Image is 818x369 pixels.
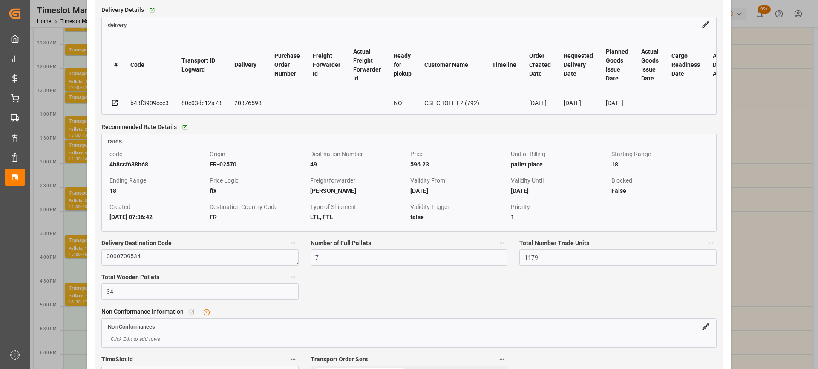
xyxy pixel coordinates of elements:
[523,33,557,97] th: Order Created Date
[306,33,347,97] th: Freight Forwarder Id
[310,186,408,196] div: [PERSON_NAME]
[557,33,599,97] th: Requested Delivery Date
[511,175,608,186] div: Validity Until
[310,175,408,186] div: Freightforwarder
[486,33,523,97] th: Timeline
[410,202,508,212] div: Validity Trigger
[234,98,262,108] div: 20376598
[181,98,222,108] div: 80e03de12a73
[101,307,184,316] span: Non Conformance Information
[288,272,299,283] button: Total Wooden Pallets
[496,354,507,365] button: Transport Order Sent
[288,237,299,249] button: Delivery Destination Code
[210,186,307,196] div: fix
[706,237,717,249] button: Total Number Trade Units
[611,159,709,169] div: 18
[529,98,551,108] div: [DATE]
[130,98,169,108] div: b43f3909cce3
[108,323,155,329] a: Non Conformances
[410,175,508,186] div: Validity From
[611,149,709,159] div: Starting Range
[410,149,508,159] div: Price
[611,186,709,196] div: False
[387,33,418,97] th: Ready for pickup
[313,98,340,108] div: --
[101,355,133,364] span: TimeSlot Id
[611,175,709,186] div: Blocked
[496,237,507,249] button: Number of Full Pallets
[511,159,608,169] div: pallet place
[310,202,408,212] div: Type of Shipment
[111,335,160,343] span: Click Edit to add rows
[210,159,307,169] div: FR-02570
[311,239,371,248] span: Number of Full Pallets
[424,98,479,108] div: CSF CHOLET 2 (792)
[511,212,608,222] div: 1
[641,98,659,108] div: --
[288,354,299,365] button: TimeSlot Id
[109,212,207,222] div: [DATE] 07:36:42
[635,33,665,97] th: Actual Goods Issue Date
[410,212,508,222] div: false
[418,33,486,97] th: Customer Name
[310,212,408,222] div: LTL, FTL
[410,186,508,196] div: [DATE]
[353,98,381,108] div: --
[108,21,127,28] a: delivery
[665,33,706,97] th: Cargo Readiness Date
[210,212,307,222] div: FR
[109,202,207,212] div: Created
[124,33,175,97] th: Code
[109,186,207,196] div: 18
[109,149,207,159] div: code
[210,149,307,159] div: Origin
[274,98,300,108] div: --
[175,33,228,97] th: Transport ID Logward
[347,33,387,97] th: Actual Freight Forwarder Id
[210,202,307,212] div: Destination Country Code
[564,98,593,108] div: [DATE]
[109,175,207,186] div: Ending Range
[101,273,159,282] span: Total Wooden Pallets
[519,239,589,248] span: Total Number Trade Units
[713,98,731,108] div: --
[311,355,368,364] span: Transport Order Sent
[101,123,177,132] span: Recommended Rate Details
[394,98,412,108] div: NO
[228,33,268,97] th: Delivery
[108,138,122,145] span: rates
[492,98,516,108] div: --
[101,6,144,14] span: Delivery Details
[210,175,307,186] div: Price Logic
[706,33,737,97] th: Arrival Date Actual
[599,33,635,97] th: Planned Goods Issue Date
[101,239,172,248] span: Delivery Destination Code
[671,98,700,108] div: --
[310,149,408,159] div: Destination Number
[268,33,306,97] th: Purchase Order Number
[109,159,207,169] div: 4b8ccf638b68
[511,186,608,196] div: [DATE]
[606,98,628,108] div: [DATE]
[310,159,408,169] div: 49
[102,134,716,146] a: rates
[108,33,124,97] th: #
[101,249,298,266] textarea: 0000709534
[511,149,608,159] div: Unit of Billing
[511,202,608,212] div: Priority
[410,159,508,169] div: 596.23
